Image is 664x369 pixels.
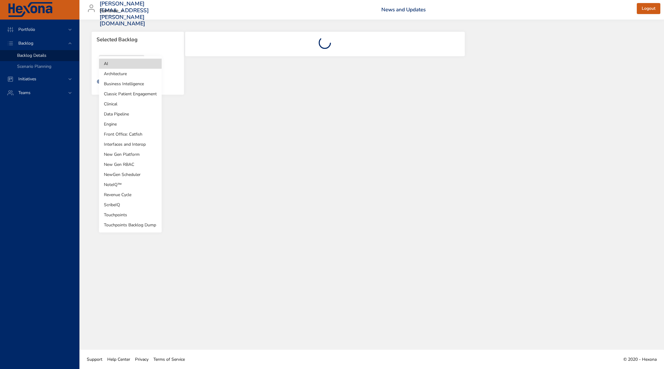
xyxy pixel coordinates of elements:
li: NoteIQ™ [99,180,162,190]
li: NewGen Scheduler [99,170,162,180]
li: Clinical [99,99,162,109]
li: Touchpoints Backlog Dump [99,220,162,230]
li: Touchpoints [99,210,162,220]
li: ScribeIQ [99,200,162,210]
li: Revenue Cycle [99,190,162,200]
li: Front Office: Catfish [99,129,162,139]
li: Architecture [99,69,162,79]
li: New Gen Platform [99,149,162,159]
li: Business Intelligence [99,79,162,89]
li: Data Pipeline [99,109,162,119]
li: AI [99,59,162,69]
li: Engine [99,119,162,129]
li: New Gen RBAC [99,159,162,170]
li: Classic Patient Engagement [99,89,162,99]
li: Interfaces and Interop [99,139,162,149]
